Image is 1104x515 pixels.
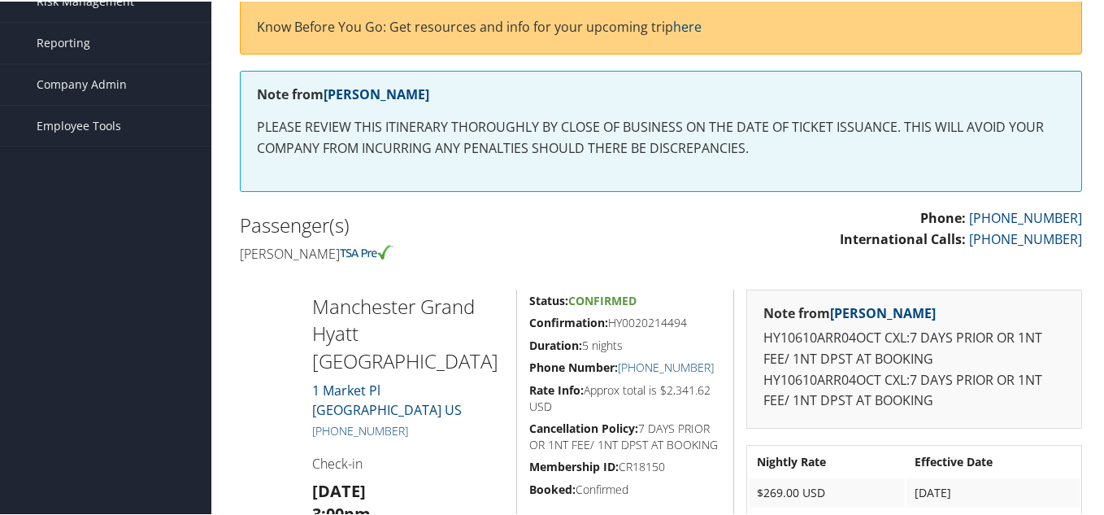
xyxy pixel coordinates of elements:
span: Company Admin [37,63,127,103]
td: $269.00 USD [749,477,905,506]
strong: Duration: [529,336,582,351]
strong: Note from [763,303,936,321]
h4: [PERSON_NAME] [240,243,649,261]
h5: HY0020214494 [529,313,721,330]
td: [DATE] [906,477,1080,506]
h5: Approx total is $2,341.62 USD [529,381,721,412]
strong: Booked: [529,480,576,495]
h5: CR18150 [529,457,721,474]
h4: Check-in [312,453,505,471]
a: here [673,16,702,34]
a: [PERSON_NAME] [324,84,429,102]
a: 1 Market Pl[GEOGRAPHIC_DATA] US [312,380,462,417]
strong: Status: [529,291,568,307]
h2: Passenger(s) [240,210,649,238]
p: HY10610ARR04OCT CXL:7 DAYS PRIOR OR 1NT FEE/ 1NT DPST AT BOOKING HY10610ARR04OCT CXL:7 DAYS PRIOR... [763,326,1065,409]
a: [PHONE_NUMBER] [969,207,1082,225]
h5: 7 DAYS PRIOR OR 1NT FEE/ 1NT DPST AT BOOKING [529,419,721,451]
p: Know Before You Go: Get resources and info for your upcoming trip [257,15,1065,37]
h5: 5 nights [529,336,721,352]
th: Nightly Rate [749,446,905,475]
h2: Manchester Grand Hyatt [GEOGRAPHIC_DATA] [312,291,505,373]
span: Confirmed [568,291,637,307]
strong: Rate Info: [529,381,584,396]
p: PLEASE REVIEW THIS ITINERARY THOROUGHLY BY CLOSE OF BUSINESS ON THE DATE OF TICKET ISSUANCE. THIS... [257,116,1065,157]
strong: [DATE] [312,478,366,500]
a: [PHONE_NUMBER] [618,358,714,373]
strong: Phone: [920,207,966,225]
strong: Phone Number: [529,358,618,373]
strong: Cancellation Policy: [529,419,638,434]
img: tsa-precheck.png [340,243,393,258]
strong: International Calls: [840,229,966,247]
strong: Confirmation: [529,313,608,329]
span: Reporting [37,21,90,62]
a: [PERSON_NAME] [830,303,936,321]
span: Employee Tools [37,104,121,145]
a: [PHONE_NUMBER] [969,229,1082,247]
strong: Membership ID: [529,457,619,473]
th: Effective Date [906,446,1080,475]
a: [PHONE_NUMBER] [312,421,408,437]
strong: Note from [257,84,429,102]
h5: Confirmed [529,480,721,496]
